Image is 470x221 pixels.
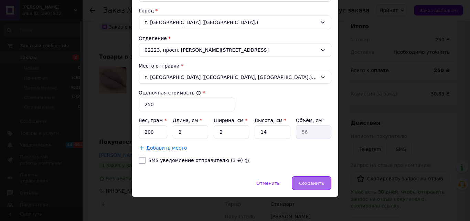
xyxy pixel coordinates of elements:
span: Добавить место [146,145,187,151]
label: Вес, грам [139,118,167,123]
div: Место отправки [139,62,331,69]
span: Сохранить [299,181,324,186]
div: Город [139,7,331,14]
div: Объём, см³ [296,117,331,124]
div: 02223, просп. [PERSON_NAME][STREET_ADDRESS] [139,43,331,57]
span: г. [GEOGRAPHIC_DATA] ([GEOGRAPHIC_DATA], [GEOGRAPHIC_DATA].); 69006, просп. Соборний, 230 [145,74,317,81]
label: Длина, см [173,118,202,123]
label: Оценочная стоимость [139,90,201,96]
label: SMS уведомление отправителю (3 ₴) [148,158,243,163]
label: Высота, см [255,118,286,123]
div: г. [GEOGRAPHIC_DATA] ([GEOGRAPHIC_DATA].) [139,16,331,29]
div: Отделение [139,35,331,42]
span: Отменить [256,181,280,186]
label: Ширина, см [214,118,247,123]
